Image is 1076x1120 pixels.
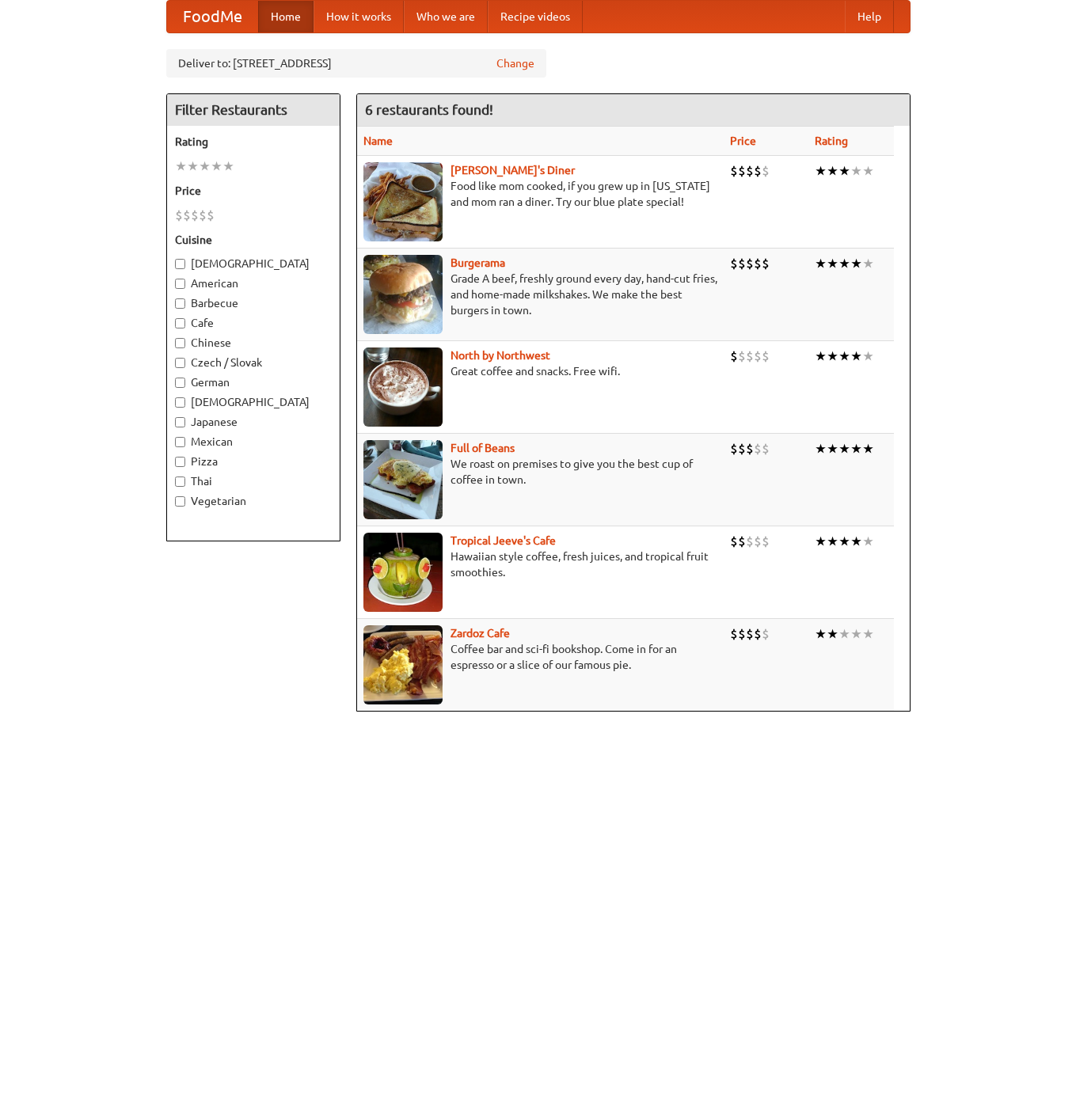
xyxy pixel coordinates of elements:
[175,295,332,311] label: Barbecue
[451,442,515,454] a: Full of Beans
[746,533,754,550] li: $
[496,55,534,71] a: Change
[175,457,185,467] input: Pizza
[838,162,850,180] li: ★
[862,533,874,550] li: ★
[738,625,746,643] li: $
[199,207,207,224] li: $
[862,440,874,457] li: ★
[363,440,443,519] img: beans.jpg
[175,315,332,331] label: Cafe
[730,347,738,365] li: $
[363,549,717,580] p: Hawaiian style coffee, fresh juices, and tropical fruit smoothies.
[815,135,848,147] a: Rating
[175,358,185,368] input: Czech / Slovak
[451,534,556,547] a: Tropical Jeeve's Cafe
[211,158,222,175] li: ★
[754,625,762,643] li: $
[191,207,199,224] li: $
[166,49,546,78] div: Deliver to: [STREET_ADDRESS]
[827,625,838,643] li: ★
[815,533,827,550] li: ★
[207,207,215,224] li: $
[850,625,862,643] li: ★
[314,1,404,32] a: How it works
[363,533,443,612] img: jeeves.jpg
[175,355,332,370] label: Czech / Slovak
[363,271,717,318] p: Grade A beef, freshly ground every day, hand-cut fries, and home-made milkshakes. We make the bes...
[850,162,862,180] li: ★
[167,1,258,32] a: FoodMe
[175,417,185,427] input: Japanese
[175,434,332,450] label: Mexican
[746,162,754,180] li: $
[862,347,874,365] li: ★
[365,102,493,117] ng-pluralize: 6 restaurants found!
[175,473,332,489] label: Thai
[838,255,850,272] li: ★
[730,625,738,643] li: $
[175,374,332,390] label: German
[850,347,862,365] li: ★
[827,440,838,457] li: ★
[827,255,838,272] li: ★
[175,476,185,487] input: Thai
[838,625,850,643] li: ★
[815,625,827,643] li: ★
[222,158,234,175] li: ★
[167,94,340,126] h4: Filter Restaurants
[862,255,874,272] li: ★
[363,347,443,427] img: north.jpg
[827,347,838,365] li: ★
[175,256,332,271] label: [DEMOGRAPHIC_DATA]
[175,496,185,507] input: Vegetarian
[838,347,850,365] li: ★
[738,162,746,180] li: $
[175,232,332,248] h5: Cuisine
[175,275,332,291] label: American
[451,256,505,269] a: Burgerama
[451,164,575,177] a: [PERSON_NAME]'s Diner
[815,162,827,180] li: ★
[199,158,211,175] li: ★
[738,347,746,365] li: $
[754,162,762,180] li: $
[754,255,762,272] li: $
[738,255,746,272] li: $
[754,533,762,550] li: $
[754,440,762,457] li: $
[175,279,185,289] input: American
[730,255,738,272] li: $
[175,207,183,224] li: $
[746,255,754,272] li: $
[175,183,332,199] h5: Price
[738,533,746,550] li: $
[363,178,717,210] p: Food like mom cooked, if you grew up in [US_STATE] and mom ran a diner. Try our blue plate special!
[815,347,827,365] li: ★
[451,349,550,362] a: North by Northwest
[363,363,717,379] p: Great coffee and snacks. Free wifi.
[404,1,488,32] a: Who we are
[850,533,862,550] li: ★
[762,347,770,365] li: $
[827,162,838,180] li: ★
[746,347,754,365] li: $
[363,162,443,241] img: sallys.jpg
[838,533,850,550] li: ★
[762,533,770,550] li: $
[175,378,185,388] input: German
[815,255,827,272] li: ★
[850,440,862,457] li: ★
[488,1,583,32] a: Recipe videos
[175,394,332,410] label: [DEMOGRAPHIC_DATA]
[175,414,332,430] label: Japanese
[746,625,754,643] li: $
[730,440,738,457] li: $
[175,338,185,348] input: Chinese
[363,641,717,673] p: Coffee bar and sci-fi bookshop. Come in for an espresso or a slice of our famous pie.
[862,162,874,180] li: ★
[838,440,850,457] li: ★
